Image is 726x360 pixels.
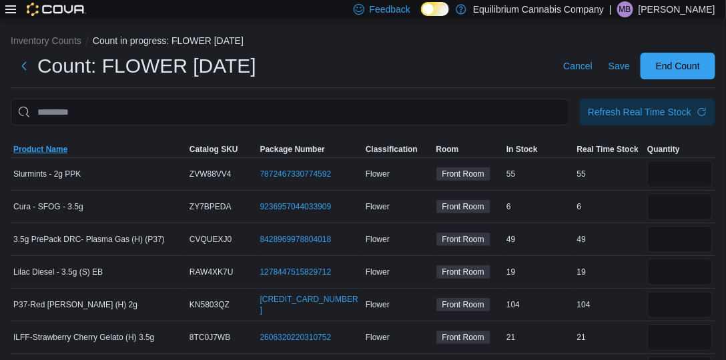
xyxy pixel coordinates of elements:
span: Front Room [442,168,484,180]
span: Flower [366,169,390,179]
div: 19 [575,264,645,280]
span: Front Room [436,200,490,213]
a: 8428969978804018 [260,234,332,245]
button: In Stock [504,141,575,157]
div: 104 [575,297,645,313]
div: 49 [575,231,645,247]
input: This is a search bar. After typing your query, hit enter to filter the results lower in the page. [11,99,569,125]
div: 21 [504,329,575,345]
div: 104 [504,297,575,313]
span: Cancel [563,59,593,73]
span: Lilac Diesel - 3.5g (S) EB [13,267,103,277]
div: Refresh Real Time Stock [588,105,691,119]
span: CVQUEXJ0 [190,234,232,245]
button: Inventory Counts [11,35,81,46]
span: KN5803QZ [190,299,230,310]
span: Real Time Stock [577,144,639,155]
button: Refresh Real Time Stock [580,99,715,125]
span: Front Room [442,331,484,343]
button: Real Time Stock [575,141,645,157]
span: 3.5g PrePack DRC- Plasma Gas (H) (P37) [13,234,165,245]
nav: An example of EuiBreadcrumbs [11,34,715,50]
button: Count in progress: FLOWER [DATE] [93,35,244,46]
span: End Count [656,59,700,73]
a: 7872467330774592 [260,169,332,179]
a: 2606320220310752 [260,332,332,343]
span: ILFF-Strawberry Cherry Gelato (H) 3.5g [13,332,154,343]
span: Flower [366,332,390,343]
span: Front Room [436,265,490,279]
span: Flower [366,201,390,212]
h1: Count: FLOWER [DATE] [37,53,256,79]
button: Classification [363,141,434,157]
button: Catalog SKU [187,141,258,157]
img: Cova [27,3,86,16]
div: 21 [575,329,645,345]
div: 55 [504,166,575,182]
span: Flower [366,299,390,310]
span: Front Room [442,266,484,278]
p: Equilibrium Cannabis Company [473,1,604,17]
a: [CREDIT_CARD_NUMBER] [260,294,360,315]
span: ZVW88VV4 [190,169,232,179]
button: Save [603,53,635,79]
span: Front Room [442,233,484,245]
a: 1278447515829712 [260,267,332,277]
button: Product Name [11,141,187,157]
button: Cancel [558,53,598,79]
span: Front Room [442,201,484,213]
span: ZY7BPEDA [190,201,232,212]
p: [PERSON_NAME] [639,1,715,17]
span: Front Room [436,167,490,181]
div: 19 [504,264,575,280]
button: Quantity [645,141,715,157]
span: Quantity [647,144,680,155]
span: Slurmints - 2g PPK [13,169,81,179]
span: Flower [366,267,390,277]
span: Save [609,59,630,73]
span: Product Name [13,144,67,155]
span: Room [436,144,459,155]
span: Dark Mode [421,16,422,17]
span: In Stock [506,144,538,155]
span: MB [619,1,631,17]
span: Front Room [436,233,490,246]
span: Feedback [370,3,410,16]
div: Mandie Baxter [617,1,633,17]
span: Cura - SFOG - 3.5g [13,201,83,212]
p: | [609,1,612,17]
span: Front Room [436,298,490,311]
span: Front Room [436,331,490,344]
span: P37-Red [PERSON_NAME] (H) 2g [13,299,137,310]
div: 6 [504,199,575,215]
div: 49 [504,231,575,247]
span: Flower [366,234,390,245]
span: Package Number [260,144,325,155]
div: 55 [575,166,645,182]
input: Dark Mode [421,2,449,16]
span: Classification [366,144,418,155]
button: Next [11,53,37,79]
div: 6 [575,199,645,215]
span: 8TC0J7WB [190,332,230,343]
span: Catalog SKU [190,144,238,155]
span: RAW4XK7U [190,267,234,277]
button: End Count [641,53,715,79]
a: 9236957044033909 [260,201,332,212]
span: Front Room [442,299,484,311]
button: Package Number [258,141,363,157]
